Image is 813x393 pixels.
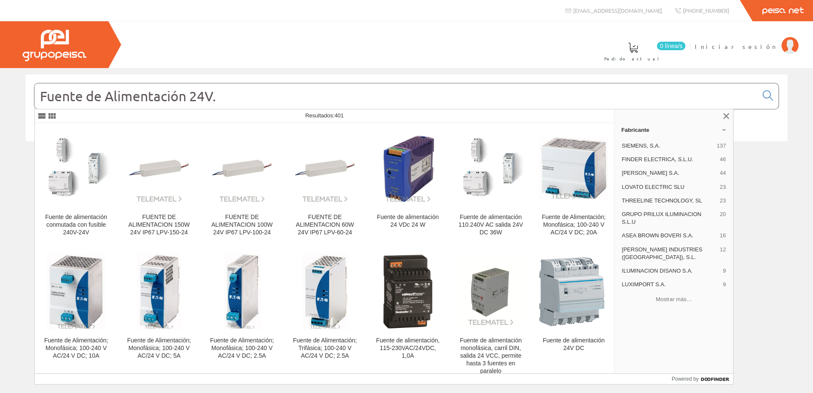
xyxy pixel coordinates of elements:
a: Fuente de alimentación conmutada con fusible 240V-24V Fuente de alimentación conmutada con fusibl... [35,123,117,246]
img: Fuente de Alimentación; Trifásica; 100-240 V AC/24 V DC; 2.5A [302,253,348,330]
img: Fuente de alimentación, 115-230VAC/24VDC, 1,0A [382,253,434,330]
a: Fuente de Alimentación; Monofásica; 100-240 V AC/24 V DC; 5A Fuente de Alimentación; Monofásica; ... [118,247,200,385]
a: Fuente de alimentación, 115-230VAC/24VDC, 1,0A Fuente de alimentación, 115-230VAC/24VDC, 1,0A [367,247,449,385]
a: Fuente de alimentación 24 VDc 24 W Fuente de alimentación 24 VDc 24 W [367,123,449,246]
a: FUENTE DE ALIMENTACION 100W 24V IP67 LPV-100-24 FUENTE DE ALIMENTACION 100W 24V IP67 LPV-100-24 [201,123,283,246]
button: Mostrar más… [618,292,730,306]
span: THREELINE TECHNOLOGY, SL [622,197,716,205]
div: FUENTE DE ALIMENTACION 150W 24V IP67 LPV-150-24 [125,214,193,236]
img: Fuente de alimentación 110.240V AC salida 24V DC 36W [456,134,525,203]
div: Fuente de alimentación monofásica, carril DIN, salida 24 VCC, permite hasta 3 fuentes en paralelo [456,337,525,375]
input: Buscar... [34,83,758,109]
div: FUENTE DE ALIMENTACION 100W 24V IP67 LPV-100-24 [208,214,276,236]
div: Fuente de Alimentación; Trifásica; 100-240 V AC/24 V DC; 2.5A [290,337,359,360]
span: Resultados: [305,112,344,119]
a: Fabricante [614,123,733,137]
img: FUENTE DE ALIMENTACION 150W 24V IP67 LPV-150-24 [125,134,193,203]
a: Fuente de Alimentación; Monofásica; 100-240 V AC/24 V DC; 10A Fuente de Alimentación; Monofásica;... [35,247,117,385]
img: Fuente de alimentación 24 VDc 24 W [373,134,442,203]
span: 401 [335,112,344,119]
span: Pedido actual [604,54,662,63]
span: ILUMINACION DISANO S.A. [622,267,719,275]
div: FUENTE DE ALIMENTACION 60W 24V IP67 LPV-60-24 [290,214,359,236]
span: GRUPO PRILUX ILUMINACION S.L.U [622,211,716,226]
a: Fuente de Alimentación; Trifásica; 100-240 V AC/24 V DC; 2.5A Fuente de Alimentación; Trifásica; ... [284,247,366,385]
div: Fuente de alimentación 110.240V AC salida 24V DC 36W [456,214,525,236]
div: Fuente de Alimentación; Monofásica; 100-240 V AC/24 V DC; 10A [42,337,111,360]
div: Fuente de Alimentación; Monofásica; 100-240 V AC/24 V DC; 20A [539,214,608,236]
span: 44 [720,169,726,177]
span: SIEMENS, S.A. [622,142,713,150]
a: Powered by [672,374,733,384]
img: Fuente de Alimentación; Monofásica; 100-240 V AC/24 V DC; 10A [47,253,105,330]
a: Fuente de alimentación 24V DC Fuente de alimentación 24V DC [532,247,615,385]
span: 137 [717,142,726,150]
span: FINDER ELECTRICA, S.L.U. [622,156,716,163]
a: Fuente de Alimentación; Monofásica; 100-240 V AC/24 V DC; 2.5A Fuente de Alimentación; Monofásica... [201,247,283,385]
span: LOVATO ELECTRIC SLU [622,183,716,191]
span: 46 [720,156,726,163]
span: [EMAIL_ADDRESS][DOMAIN_NAME] [573,7,662,14]
div: Fuente de alimentación conmutada con fusible 240V-24V [42,214,111,236]
img: Grupo Peisa [23,30,86,61]
div: Fuente de Alimentación; Monofásica; 100-240 V AC/24 V DC; 2.5A [208,337,276,360]
div: Fuente de Alimentación; Monofásica; 100-240 V AC/24 V DC; 5A [125,337,193,360]
span: 9 [723,267,726,275]
span: 16 [720,232,726,239]
span: Powered by [672,375,699,383]
span: [PERSON_NAME] INDUSTRIES ([GEOGRAPHIC_DATA]), S.L. [622,246,716,261]
img: Fuente de alimentación 24V DC [539,257,608,326]
span: [PHONE_NUMBER] [683,7,729,14]
div: Fuente de alimentación 24V DC [539,337,608,352]
div: Fuente de alimentación 24 VDc 24 W [373,214,442,229]
div: © Grupo Peisa [26,152,787,159]
img: FUENTE DE ALIMENTACION 100W 24V IP67 LPV-100-24 [208,134,276,203]
span: Iniciar sesión [695,42,777,51]
span: 12 [720,246,726,261]
a: Fuente de alimentación monofásica, carril DIN, salida 24 VCC, permite hasta 3 fuentes en paralelo... [449,247,532,385]
img: Fuente de Alimentación; Monofásica; 100-240 V AC/24 V DC; 2.5A [224,253,261,330]
a: Fuente de Alimentación; Monofásica; 100-240 V AC/24 V DC; 20A Fuente de Alimentación; Monofásica;... [532,123,615,246]
span: [PERSON_NAME] S.A. [622,169,716,177]
img: Fuente de alimentación conmutada con fusible 240V-24V [42,134,111,203]
span: 23 [720,197,726,205]
a: Iniciar sesión [695,35,799,43]
a: FUENTE DE ALIMENTACION 60W 24V IP67 LPV-60-24 FUENTE DE ALIMENTACION 60W 24V IP67 LPV-60-24 [284,123,366,246]
span: 20 [720,211,726,226]
span: 9 [723,281,726,288]
div: Fuente de alimentación, 115-230VAC/24VDC, 1,0A [373,337,442,360]
span: LUXIMPORT S.A. [622,281,719,288]
a: Fuente de alimentación 110.240V AC salida 24V DC 36W Fuente de alimentación 110.240V AC salida 24... [449,123,532,246]
span: ASEA BROWN BOVERI S.A. [622,232,716,239]
span: 0 línea/s [657,42,685,50]
span: 23 [720,183,726,191]
img: FUENTE DE ALIMENTACION 60W 24V IP67 LPV-60-24 [290,134,359,203]
img: Fuente de alimentación monofásica, carril DIN, salida 24 VCC, permite hasta 3 fuentes en paralelo [456,257,525,326]
img: Fuente de Alimentación; Monofásica; 100-240 V AC/24 V DC; 20A [539,137,608,200]
img: Fuente de Alimentación; Monofásica; 100-240 V AC/24 V DC; 5A [137,253,181,330]
a: FUENTE DE ALIMENTACION 150W 24V IP67 LPV-150-24 FUENTE DE ALIMENTACION 150W 24V IP67 LPV-150-24 [118,123,200,246]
